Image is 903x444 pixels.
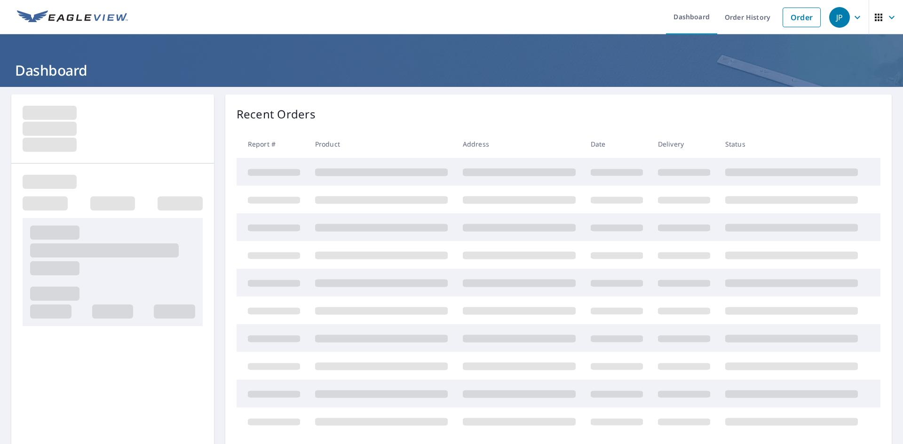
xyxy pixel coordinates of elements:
th: Delivery [650,130,718,158]
th: Date [583,130,650,158]
th: Status [718,130,865,158]
a: Order [783,8,821,27]
h1: Dashboard [11,61,892,80]
th: Product [308,130,455,158]
img: EV Logo [17,10,128,24]
p: Recent Orders [237,106,316,123]
th: Address [455,130,583,158]
div: JP [829,7,850,28]
th: Report # [237,130,308,158]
